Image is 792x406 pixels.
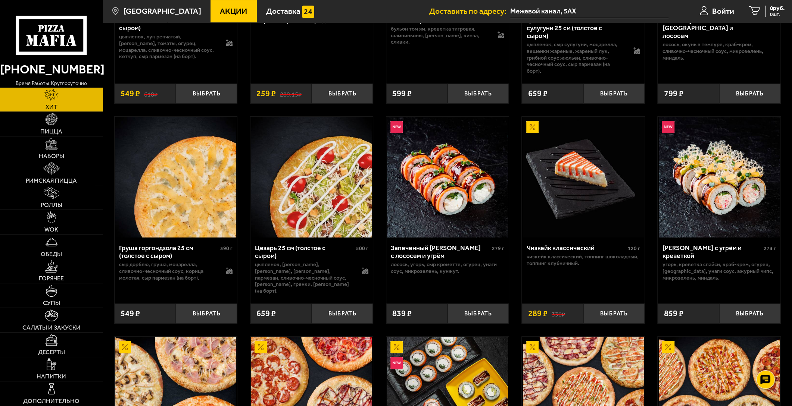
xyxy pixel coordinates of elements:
button: Выбрать [312,303,373,324]
span: Десерты [38,349,65,355]
button: Выбрать [176,303,237,324]
span: 500 г [356,245,368,252]
div: Груша горгондзола 25 см (толстое с сыром) [119,244,218,259]
img: Новинка [390,121,403,133]
span: Доставка [266,7,300,15]
img: Акционный [390,341,403,353]
button: Выбрать [312,84,373,104]
span: 549 ₽ [121,89,140,98]
span: Салаты и закуски [22,325,81,331]
span: Наборы [39,153,64,159]
a: Цезарь 25 см (толстое с сыром) [250,117,373,237]
div: Аль-Шам 25 см (толстое с сыром) [119,16,218,32]
span: 279 г [492,245,504,252]
span: 659 ₽ [256,309,276,318]
button: Выбрать [719,84,780,104]
img: Акционный [526,121,539,133]
img: Новинка [662,121,674,133]
span: 859 ₽ [664,309,683,318]
span: 659 ₽ [528,89,548,98]
img: Ролл Калипсо с угрём и креветкой [659,117,780,237]
span: Акции [220,7,247,15]
span: [GEOGRAPHIC_DATA] [123,7,201,15]
s: 289.15 ₽ [280,89,302,98]
p: цыпленок, [PERSON_NAME], [PERSON_NAME], [PERSON_NAME], пармезан, сливочно-чесночный соус, [PERSON... [255,261,353,294]
button: Выбрать [176,84,237,104]
span: 599 ₽ [392,89,412,98]
span: 390 г [220,245,233,252]
span: Римская пицца [26,178,77,184]
s: 618 ₽ [144,89,158,98]
span: 549 ₽ [121,309,140,318]
span: 799 ₽ [664,89,683,98]
img: Новинка [390,357,403,369]
img: Запеченный ролл Гурмэ с лососем и угрём [387,117,508,237]
img: Акционный [255,341,267,353]
p: Чизкейк классический, топпинг шоколадный, топпинг клубничный. [527,254,640,267]
span: Роллы [41,202,62,208]
img: Акционный [662,341,674,353]
span: WOK [44,227,58,233]
span: 120 г [628,245,640,252]
button: Выбрать [583,84,645,104]
span: 839 ₽ [392,309,412,318]
p: цыпленок, сыр сулугуни, моцарелла, вешенки жареные, жареный лук, грибной соус Жюльен, сливочно-че... [527,41,625,74]
span: Напитки [37,374,66,380]
div: [PERSON_NAME] с угрём и креветкой [662,244,762,259]
div: Грибная с цыплёнком и сулугуни 25 см (толстое с сыром) [527,16,626,40]
img: Акционный [119,341,131,353]
img: Цезарь 25 см (толстое с сыром) [251,117,372,237]
p: лосось, окунь в темпуре, краб-крем, сливочно-чесночный соус, микрозелень, миндаль. [662,41,776,61]
img: Груша горгондзола 25 см (толстое с сыром) [115,117,236,237]
p: сыр дорблю, груша, моцарелла, сливочно-чесночный соус, корица молотая, сыр пармезан (на борт). [119,261,218,281]
a: НовинкаРолл Калипсо с угрём и креветкой [658,117,780,237]
span: Дополнительно [23,398,79,404]
a: АкционныйЧизкейк классический [522,117,645,237]
img: Акционный [526,341,539,353]
span: Доставить по адресу: [429,7,510,15]
p: угорь, креветка спайси, краб-крем, огурец, [GEOGRAPHIC_DATA], унаги соус, ажурный чипс, микрозеле... [662,261,776,281]
div: Запеченный [PERSON_NAME] с лососем и угрём [391,244,490,259]
div: Ролл с окунем в [GEOGRAPHIC_DATA] и лососем [662,16,762,40]
span: Межевой канал, 5АХ [510,4,668,18]
span: 259 ₽ [256,89,276,98]
span: Супы [43,300,60,306]
span: 273 г [764,245,776,252]
input: Ваш адрес доставки [510,4,668,18]
img: 15daf4d41897b9f0e9f617042186c801.svg [302,6,314,18]
img: Чизкейк классический [523,117,644,237]
button: Выбрать [448,84,509,104]
div: Чизкейк классический [527,244,626,252]
button: Выбрать [583,303,645,324]
span: Горячее [39,276,64,281]
span: Хит [46,104,57,110]
p: бульон том ям, креветка тигровая, шампиньоны, [PERSON_NAME], кинза, сливки. [391,26,489,45]
p: цыпленок, лук репчатый, [PERSON_NAME], томаты, огурец, моцарелла, сливочно-чесночный соус, кетчуп... [119,34,218,60]
button: Выбрать [448,303,509,324]
span: 0 руб. [770,6,785,11]
div: Цезарь 25 см (толстое с сыром) [255,244,354,259]
span: Войти [712,7,734,15]
a: Груша горгондзола 25 см (толстое с сыром) [115,117,237,237]
span: 0 шт. [770,12,785,17]
span: Обеды [41,251,62,257]
a: НовинкаЗапеченный ролл Гурмэ с лососем и угрём [386,117,509,237]
p: лосось, угорь, Сыр креметте, огурец, унаги соус, микрозелень, кунжут. [391,261,504,274]
span: Пицца [40,129,62,135]
button: Выбрать [719,303,780,324]
span: 289 ₽ [528,309,548,318]
s: 330 ₽ [552,309,565,318]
